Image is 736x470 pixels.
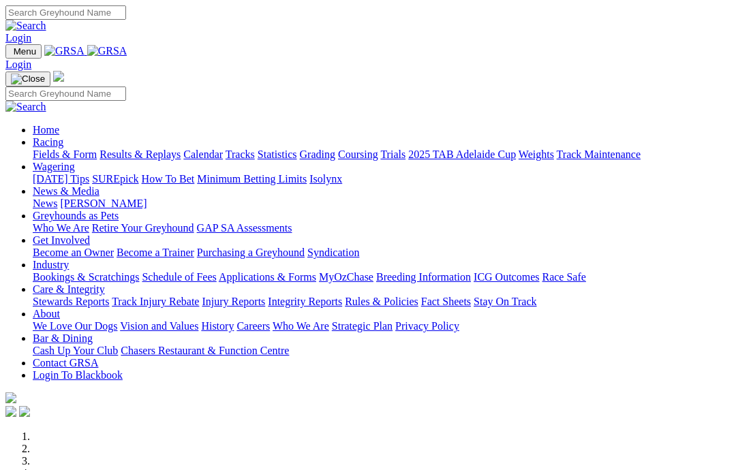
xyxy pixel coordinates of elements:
[5,5,126,20] input: Search
[226,148,255,160] a: Tracks
[60,198,147,209] a: [PERSON_NAME]
[33,136,63,148] a: Racing
[92,173,138,185] a: SUREpick
[273,320,329,332] a: Who We Are
[53,71,64,82] img: logo-grsa-white.png
[421,296,471,307] a: Fact Sheets
[11,74,45,84] img: Close
[33,124,59,136] a: Home
[557,148,641,160] a: Track Maintenance
[542,271,585,283] a: Race Safe
[197,222,292,234] a: GAP SA Assessments
[5,59,31,70] a: Login
[5,72,50,87] button: Toggle navigation
[117,247,194,258] a: Become a Trainer
[309,173,342,185] a: Isolynx
[5,87,126,101] input: Search
[5,44,42,59] button: Toggle navigation
[33,222,731,234] div: Greyhounds as Pets
[258,148,297,160] a: Statistics
[268,296,342,307] a: Integrity Reports
[14,46,36,57] span: Menu
[408,148,516,160] a: 2025 TAB Adelaide Cup
[197,173,307,185] a: Minimum Betting Limits
[33,332,93,344] a: Bar & Dining
[380,148,405,160] a: Trials
[44,45,85,57] img: GRSA
[376,271,471,283] a: Breeding Information
[33,320,117,332] a: We Love Our Dogs
[236,320,270,332] a: Careers
[395,320,459,332] a: Privacy Policy
[142,271,216,283] a: Schedule of Fees
[474,296,536,307] a: Stay On Track
[33,173,89,185] a: [DATE] Tips
[33,320,731,332] div: About
[33,185,99,197] a: News & Media
[201,320,234,332] a: History
[33,247,114,258] a: Become an Owner
[99,148,181,160] a: Results & Replays
[33,345,118,356] a: Cash Up Your Club
[319,271,373,283] a: MyOzChase
[142,173,195,185] a: How To Bet
[92,222,194,234] a: Retire Your Greyhound
[33,259,69,270] a: Industry
[33,247,731,259] div: Get Involved
[332,320,393,332] a: Strategic Plan
[19,406,30,417] img: twitter.svg
[474,271,539,283] a: ICG Outcomes
[183,148,223,160] a: Calendar
[33,296,109,307] a: Stewards Reports
[33,345,731,357] div: Bar & Dining
[219,271,316,283] a: Applications & Forms
[33,222,89,234] a: Who We Are
[5,406,16,417] img: facebook.svg
[197,247,305,258] a: Purchasing a Greyhound
[33,173,731,185] div: Wagering
[87,45,127,57] img: GRSA
[33,161,75,172] a: Wagering
[338,148,378,160] a: Coursing
[33,148,97,160] a: Fields & Form
[33,148,731,161] div: Racing
[120,320,198,332] a: Vision and Values
[5,392,16,403] img: logo-grsa-white.png
[33,296,731,308] div: Care & Integrity
[33,271,139,283] a: Bookings & Scratchings
[33,271,731,283] div: Industry
[33,308,60,319] a: About
[345,296,418,307] a: Rules & Policies
[112,296,199,307] a: Track Injury Rebate
[519,148,554,160] a: Weights
[5,20,46,32] img: Search
[33,234,90,246] a: Get Involved
[33,369,123,381] a: Login To Blackbook
[33,210,119,221] a: Greyhounds as Pets
[33,198,57,209] a: News
[33,198,731,210] div: News & Media
[300,148,335,160] a: Grading
[33,283,105,295] a: Care & Integrity
[202,296,265,307] a: Injury Reports
[5,101,46,113] img: Search
[121,345,289,356] a: Chasers Restaurant & Function Centre
[5,32,31,44] a: Login
[33,357,98,369] a: Contact GRSA
[307,247,359,258] a: Syndication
